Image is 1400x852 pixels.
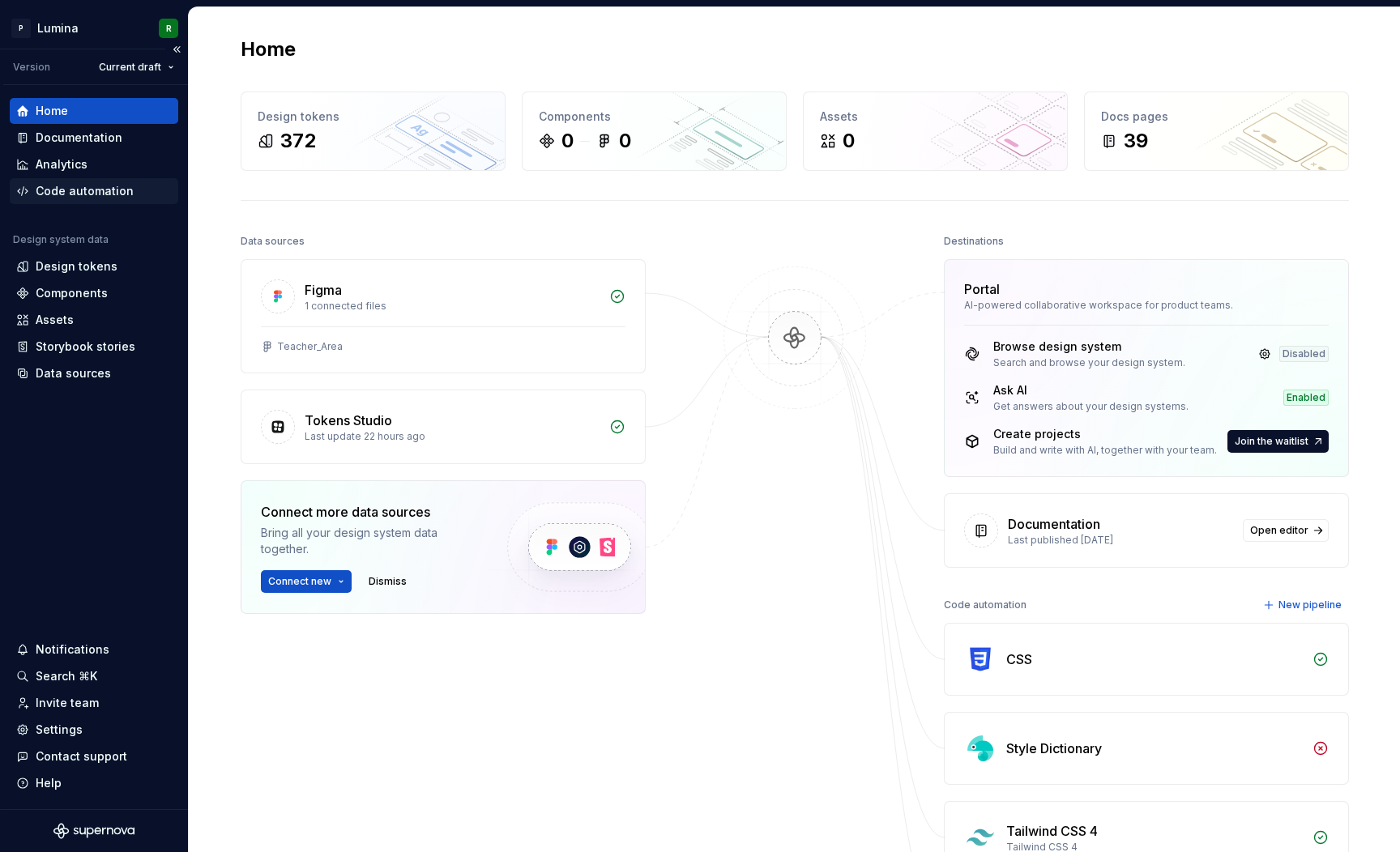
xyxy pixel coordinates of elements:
div: Style Dictionary [1006,739,1102,758]
div: Teacher_Area [277,340,343,353]
div: Disabled [1279,346,1329,362]
div: Documentation [1008,514,1100,534]
div: Data sources [241,230,305,253]
div: 0 [619,128,631,154]
div: R [166,22,172,35]
div: Code automation [36,183,134,199]
a: Figma1 connected filesTeacher_Area [241,259,646,373]
div: Design system data [13,233,109,246]
div: Help [36,775,62,791]
div: 39 [1124,128,1148,154]
div: Build and write with AI, together with your team. [993,444,1217,457]
button: Contact support [10,743,178,769]
div: Portal [964,279,1000,299]
div: Last update 22 hours ago [305,430,600,443]
div: Search ⌘K [36,668,97,684]
button: PLuminaR [3,11,185,45]
button: Collapse sidebar [165,38,188,61]
a: Components00 [522,92,787,171]
div: Components [36,285,108,301]
div: Destinations [944,230,1004,253]
a: Settings [10,717,178,743]
div: Code automation [944,594,1027,616]
div: Assets [36,312,74,328]
div: Storybook stories [36,339,135,355]
span: New pipeline [1278,599,1342,611]
a: Design tokens372 [241,92,506,171]
button: Search ⌘K [10,663,178,689]
div: Data sources [36,365,111,381]
a: Invite team [10,690,178,716]
span: Dismiss [369,575,407,588]
a: Code automation [10,178,178,204]
div: Connect more data sources [261,502,480,522]
div: Last published [DATE] [1008,534,1233,547]
button: Notifications [10,637,178,662]
div: Settings [36,722,83,738]
div: 0 [561,128,574,154]
div: Tokens Studio [305,411,392,430]
div: CSS [1006,650,1032,669]
button: Connect new [261,570,352,593]
h2: Home [241,36,296,62]
span: Open editor [1250,524,1308,537]
a: Data sources [10,360,178,386]
a: Docs pages39 [1084,92,1349,171]
a: Open editor [1243,519,1329,542]
div: Docs pages [1101,109,1332,125]
a: Analytics [10,151,178,177]
a: Documentation [10,125,178,151]
div: Enabled [1283,390,1329,406]
div: 1 connected files [305,300,600,313]
button: Help [10,770,178,796]
div: Ask AI [993,382,1189,398]
div: 0 [843,128,855,154]
div: Analytics [36,156,87,173]
div: Tailwind CSS 4 [1006,821,1098,841]
span: Join the waitlist [1235,435,1308,448]
div: Invite team [36,695,99,711]
div: Lumina [37,20,79,36]
div: Contact support [36,748,127,765]
div: Figma [305,280,342,300]
a: Home [10,98,178,124]
div: 372 [280,128,316,154]
div: AI-powered collaborative workspace for product teams. [964,299,1329,312]
div: P [11,19,31,38]
div: Bring all your design system data together. [261,525,480,557]
div: Notifications [36,641,109,658]
span: Connect new [268,575,331,588]
div: Get answers about your design systems. [993,400,1189,413]
a: Join the waitlist [1227,430,1329,453]
div: Create projects [993,426,1217,442]
button: Dismiss [361,570,414,593]
div: Search and browse your design system. [993,356,1185,369]
button: Current draft [92,56,181,79]
div: Design tokens [36,258,117,275]
div: Assets [820,109,1051,125]
a: Design tokens [10,253,178,279]
a: Storybook stories [10,334,178,360]
div: Version [13,61,50,74]
svg: Supernova Logo [53,823,134,839]
button: New pipeline [1258,594,1349,616]
a: Components [10,280,178,306]
a: Assets0 [803,92,1068,171]
div: Documentation [36,130,122,146]
a: Assets [10,307,178,333]
span: Current draft [99,61,161,74]
div: Design tokens [258,109,489,125]
a: Tokens StudioLast update 22 hours ago [241,390,646,464]
div: Home [36,103,68,119]
div: Browse design system [993,339,1185,355]
div: Components [539,109,770,125]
